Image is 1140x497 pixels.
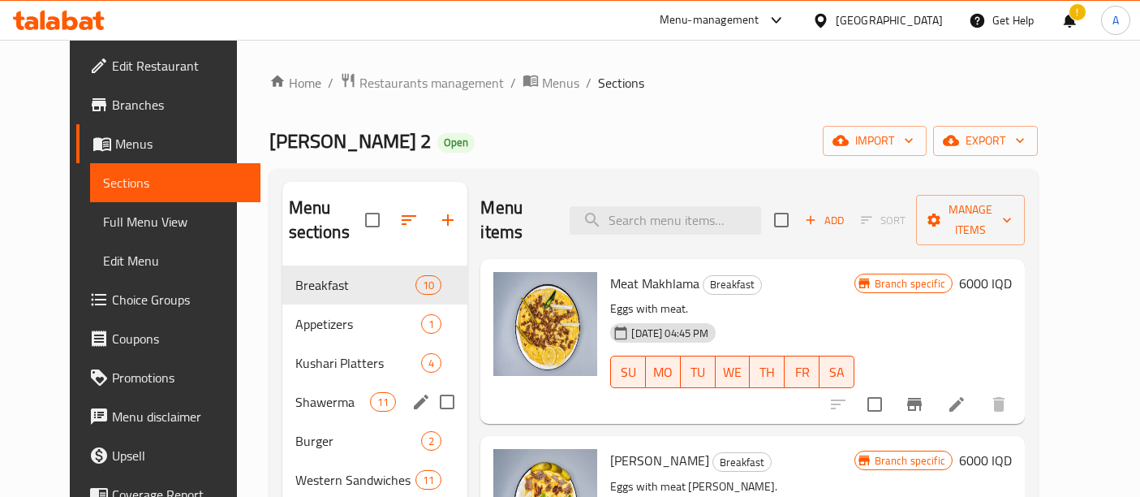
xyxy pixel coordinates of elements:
a: Full Menu View [90,202,260,241]
button: Manage items [916,195,1025,245]
h2: Menu items [480,196,549,244]
img: Meat Makhlama [493,272,597,376]
a: Edit Menu [90,241,260,280]
span: import [836,131,914,151]
a: Restaurants management [340,72,504,93]
a: Home [269,73,321,93]
span: Kushari Platters [295,353,422,373]
div: Breakfast10 [282,266,468,305]
li: / [510,73,516,93]
span: A [1112,11,1119,29]
span: Select section [764,203,798,237]
span: Menus [542,73,579,93]
button: export [933,126,1038,156]
span: SA [826,361,848,384]
a: Edit menu item [947,395,966,414]
span: Western Sandwiches [295,470,416,490]
span: 1 [422,317,441,332]
button: Add [798,208,850,233]
div: Burger2 [282,421,468,460]
span: Select section first [850,208,916,233]
button: edit [409,390,433,414]
span: FR [791,361,813,384]
span: Burger [295,431,422,451]
div: Menu-management [660,11,759,30]
span: WE [722,361,744,384]
span: Promotions [112,368,247,387]
span: Sections [103,173,247,192]
button: SA [820,356,854,388]
p: Eggs with meat. [610,299,854,319]
button: FR [785,356,820,388]
button: import [823,126,927,156]
span: Breakfast [295,275,416,295]
h2: Menu sections [289,196,366,244]
div: Shawerma11edit [282,382,468,421]
span: 4 [422,356,441,371]
div: items [421,314,441,334]
span: Branch specific [868,276,952,292]
span: 11 [416,473,441,488]
span: Breakfast [703,275,761,294]
button: delete [979,385,1018,424]
a: Branches [76,85,260,124]
span: Add [802,211,846,230]
div: Open [437,133,475,153]
span: TU [687,361,709,384]
button: MO [646,356,681,388]
span: 11 [371,395,395,410]
a: Menus [76,124,260,163]
div: items [415,470,441,490]
span: Add item [798,208,850,233]
h6: 6000 IQD [959,272,1012,295]
span: Meat Makhlama [610,271,699,296]
span: Menus [115,134,247,153]
button: WE [716,356,751,388]
span: Shawerma [295,392,371,412]
a: Sections [90,163,260,202]
div: items [370,392,396,412]
span: 2 [422,434,441,449]
span: Choice Groups [112,290,247,309]
span: Coupons [112,329,247,348]
span: 10 [416,278,441,293]
h6: 6000 IQD [959,449,1012,472]
span: Upsell [112,446,247,465]
span: MO [652,361,674,384]
div: Breakfast [712,452,772,472]
a: Menu disclaimer [76,397,260,436]
span: Sort sections [389,201,428,240]
span: [PERSON_NAME] 2 [269,123,431,159]
a: Edit Restaurant [76,46,260,85]
a: Choice Groups [76,280,260,319]
span: Manage items [929,200,1012,240]
span: Full Menu View [103,212,247,231]
span: export [946,131,1025,151]
span: Branches [112,95,247,115]
span: Edit Menu [103,251,247,270]
span: Open [437,136,475,149]
input: search [570,206,761,235]
span: Restaurants management [359,73,504,93]
button: Add section [428,201,467,240]
span: TH [756,361,778,384]
li: / [586,73,592,93]
span: Select all sections [355,203,389,237]
button: TH [750,356,785,388]
span: Select to update [858,387,892,421]
button: SU [610,356,646,388]
p: Eggs with meat [PERSON_NAME]. [610,477,854,497]
div: [GEOGRAPHIC_DATA] [836,11,943,29]
div: items [421,431,441,451]
span: Menu disclaimer [112,407,247,426]
span: SU [617,361,639,384]
a: Upsell [76,436,260,475]
span: Branch specific [868,453,952,469]
a: Menus [523,72,579,93]
span: Appetizers [295,314,422,334]
span: Edit Restaurant [112,56,247,76]
div: Appetizers1 [282,305,468,344]
a: Promotions [76,358,260,397]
